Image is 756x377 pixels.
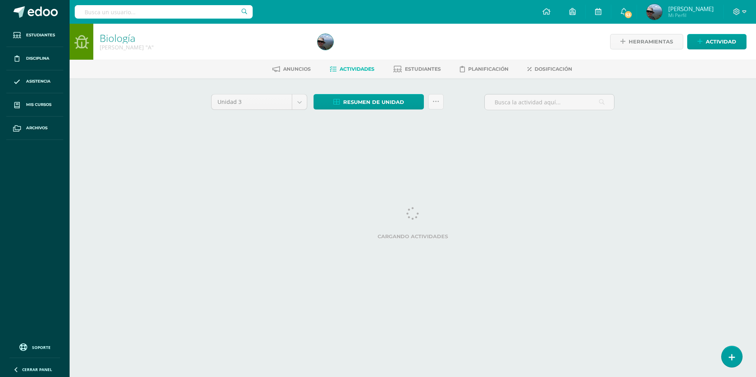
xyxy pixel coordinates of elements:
[460,63,508,75] a: Planificación
[75,5,253,19] input: Busca un usuario...
[314,94,424,109] a: Resumen de unidad
[26,102,51,108] span: Mis cursos
[610,34,683,49] a: Herramientas
[9,341,60,352] a: Soporte
[629,34,673,49] span: Herramientas
[26,78,51,85] span: Asistencia
[668,12,714,19] span: Mi Perfil
[668,5,714,13] span: [PERSON_NAME]
[26,125,47,131] span: Archivos
[212,94,307,109] a: Unidad 3
[22,367,52,372] span: Cerrar panel
[527,63,572,75] a: Dosificación
[6,70,63,94] a: Asistencia
[485,94,614,110] input: Busca la actividad aquí...
[6,47,63,70] a: Disciplina
[468,66,508,72] span: Planificación
[217,94,286,109] span: Unidad 3
[343,95,404,109] span: Resumen de unidad
[318,34,333,50] img: e57d4945eb58c8e9487f3e3570aa7150.png
[100,43,308,51] div: Quinto Bachillerato 'A'
[6,24,63,47] a: Estudiantes
[26,55,49,62] span: Disciplina
[535,66,572,72] span: Dosificación
[6,93,63,117] a: Mis cursos
[340,66,374,72] span: Actividades
[687,34,747,49] a: Actividad
[646,4,662,20] img: e57d4945eb58c8e9487f3e3570aa7150.png
[6,117,63,140] a: Archivos
[624,10,633,19] span: 53
[32,345,51,350] span: Soporte
[393,63,441,75] a: Estudiantes
[706,34,736,49] span: Actividad
[100,32,308,43] h1: Biología
[100,31,135,45] a: Biología
[211,234,614,239] label: Cargando actividades
[283,66,311,72] span: Anuncios
[26,32,55,38] span: Estudiantes
[405,66,441,72] span: Estudiantes
[272,63,311,75] a: Anuncios
[330,63,374,75] a: Actividades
